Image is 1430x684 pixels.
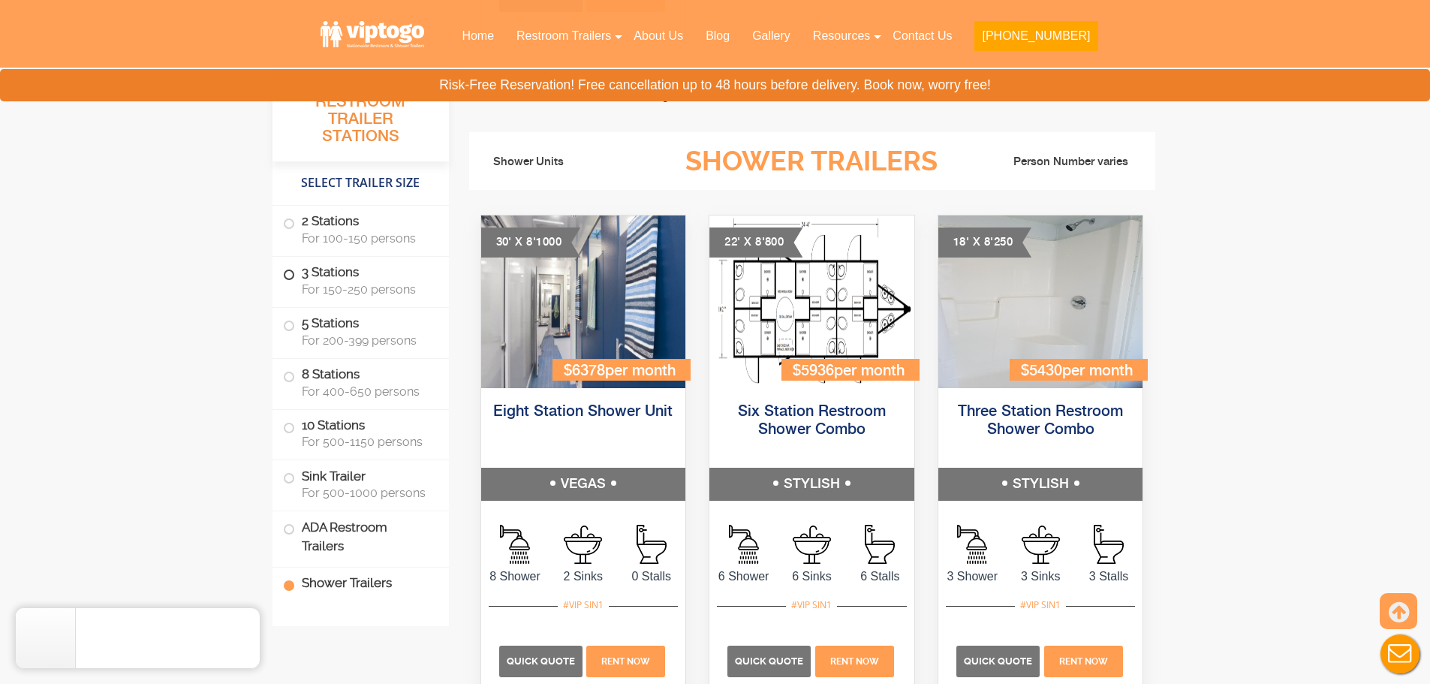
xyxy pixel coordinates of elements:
h3: All Portable Restroom Trailer Stations [272,71,449,161]
h5: VEGAS [481,468,686,501]
a: Six Station Restroom Shower Combo [738,404,886,438]
a: Gallery [741,20,802,53]
img: an icon of sink [793,526,831,564]
a: Quick Quote [499,654,585,667]
a: Rent Now [585,654,667,667]
div: 22' X 8'800 [709,227,802,258]
button: [PHONE_NUMBER] [974,21,1097,51]
label: Shower Trailers [283,568,438,600]
span: For 500-1000 persons [302,486,431,500]
span: For 150-250 persons [302,282,431,297]
img: An outside image of the 3 station shower combo trailer [938,215,1143,388]
span: 2 Sinks [549,568,617,586]
div: 30' X 8'1000 [481,227,581,258]
span: Quick Quote [507,655,575,667]
span: per month [1062,363,1133,379]
label: 5 Stations [283,308,438,354]
h3: Shower Trailers [647,147,976,177]
a: Blog [694,20,741,53]
div: $5936 [781,359,920,381]
a: Three Station Restroom Shower Combo [958,404,1123,438]
span: 3 Sinks [1007,568,1075,586]
img: an icon of sink [1022,526,1060,564]
span: 3 Shower [938,568,1007,586]
label: 10 Stations [283,410,438,457]
span: Rent Now [830,656,879,667]
label: ADA Restroom Trailers [283,511,438,562]
span: per month [605,363,676,379]
label: 3 Stations [283,257,438,303]
span: Quick Quote [735,655,803,667]
div: #VIP SIN1 [786,595,837,615]
span: For 200-399 persons [302,333,431,348]
a: Quick Quote [727,654,813,667]
button: Live Chat [1370,624,1430,684]
a: Rent Now [813,654,896,667]
h5: STYLISH [938,468,1143,501]
a: Restroom Trailers [505,20,622,53]
span: 6 Shower [709,568,778,586]
a: Home [450,20,505,53]
img: an icon of Stall [1094,525,1124,564]
a: About Us [622,20,694,53]
div: $5430 [1010,359,1148,381]
a: Rent Now [1042,654,1124,667]
img: Full image for six shower combo restroom trailer [709,215,914,388]
span: per month [834,363,905,379]
img: an icon of Stall [865,525,895,564]
a: [PHONE_NUMBER] [963,20,1109,60]
span: 8 Shower [481,568,549,586]
img: an icon of Shower [729,525,759,564]
span: Quick Quote [964,655,1032,667]
a: Contact Us [881,20,963,53]
label: Sink Trailer [283,460,438,507]
span: For 400-650 persons [302,384,431,399]
img: an icon of Shower [500,525,530,564]
label: 2 Stations [283,206,438,252]
h5: STYLISH [709,468,914,501]
span: Rent Now [1059,656,1108,667]
span: 3 Stalls [1075,568,1143,586]
a: Eight Station Shower Unit [493,404,673,420]
li: Person Number varies [977,153,1145,171]
li: Shower Units [480,140,648,185]
span: Rent Now [601,656,650,667]
span: 6 Stalls [846,568,914,586]
img: an icon of Shower [957,525,987,564]
span: 0 Stalls [617,568,685,586]
img: an icon of sink [564,526,602,564]
div: #VIP SIN1 [1015,595,1066,615]
h4: Select Trailer Size [272,169,449,197]
span: For 500-1150 persons [302,435,431,449]
img: Outside view of eight station shower unit [481,215,686,388]
div: $6378 [552,359,691,381]
a: Resources [802,20,881,53]
span: 6 Sinks [778,568,846,586]
img: an icon of Stall [637,525,667,564]
label: 8 Stations [283,359,438,405]
span: For 100-150 persons [302,231,431,246]
div: 18' X 8'250 [938,227,1031,258]
a: Quick Quote [956,654,1042,667]
div: #VIP SIN1 [558,595,609,615]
